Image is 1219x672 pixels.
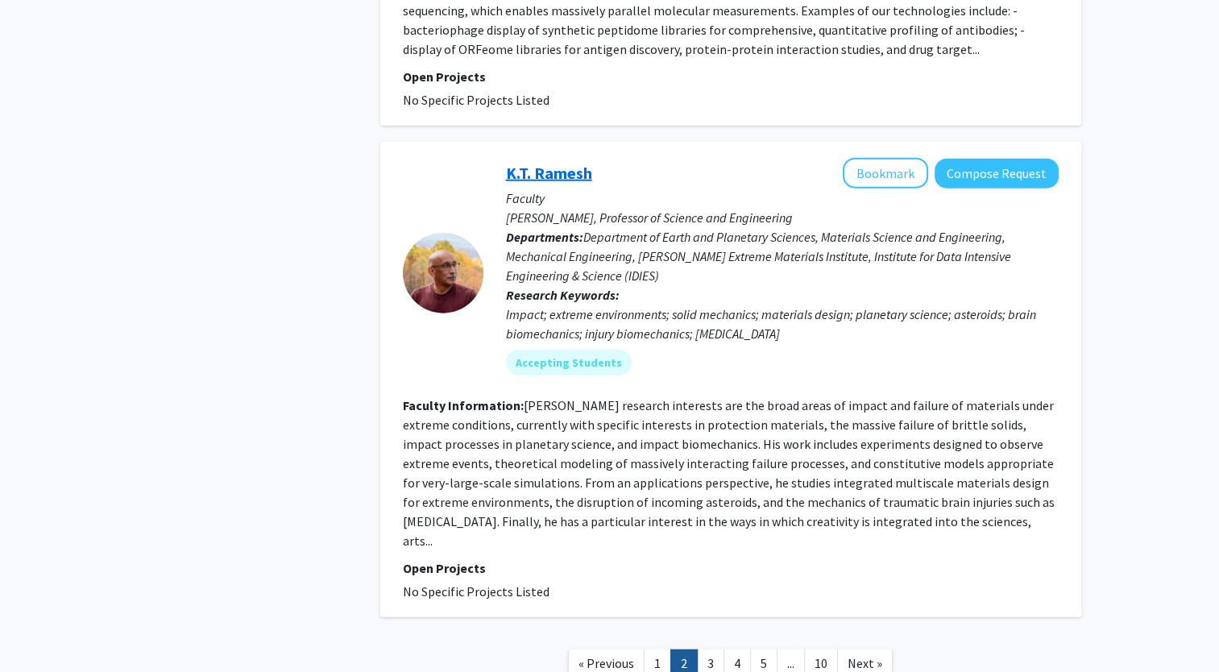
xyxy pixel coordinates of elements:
p: Open Projects [403,558,1059,578]
div: Impact; extreme environments; solid mechanics; materials design; planetary science; asteroids; br... [506,305,1059,343]
p: [PERSON_NAME], Professor of Science and Engineering [506,208,1059,227]
button: Add K.T. Ramesh to Bookmarks [843,158,928,189]
span: ... [787,655,794,671]
p: Faculty [506,189,1059,208]
b: Departments: [506,229,583,245]
iframe: Chat [12,599,68,660]
span: Department of Earth and Planetary Sciences, Materials Science and Engineering, Mechanical Enginee... [506,229,1011,284]
span: Next » [848,655,882,671]
b: Research Keywords: [506,287,620,303]
p: Open Projects [403,67,1059,86]
a: K.T. Ramesh [506,163,592,183]
button: Compose Request to K.T. Ramesh [935,159,1059,189]
span: No Specific Projects Listed [403,92,549,108]
mat-chip: Accepting Students [506,350,632,375]
span: « Previous [578,655,634,671]
b: Faculty Information: [403,397,524,413]
fg-read-more: [PERSON_NAME] research interests are the broad areas of impact and failure of materials under ext... [403,397,1055,549]
span: No Specific Projects Listed [403,583,549,599]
